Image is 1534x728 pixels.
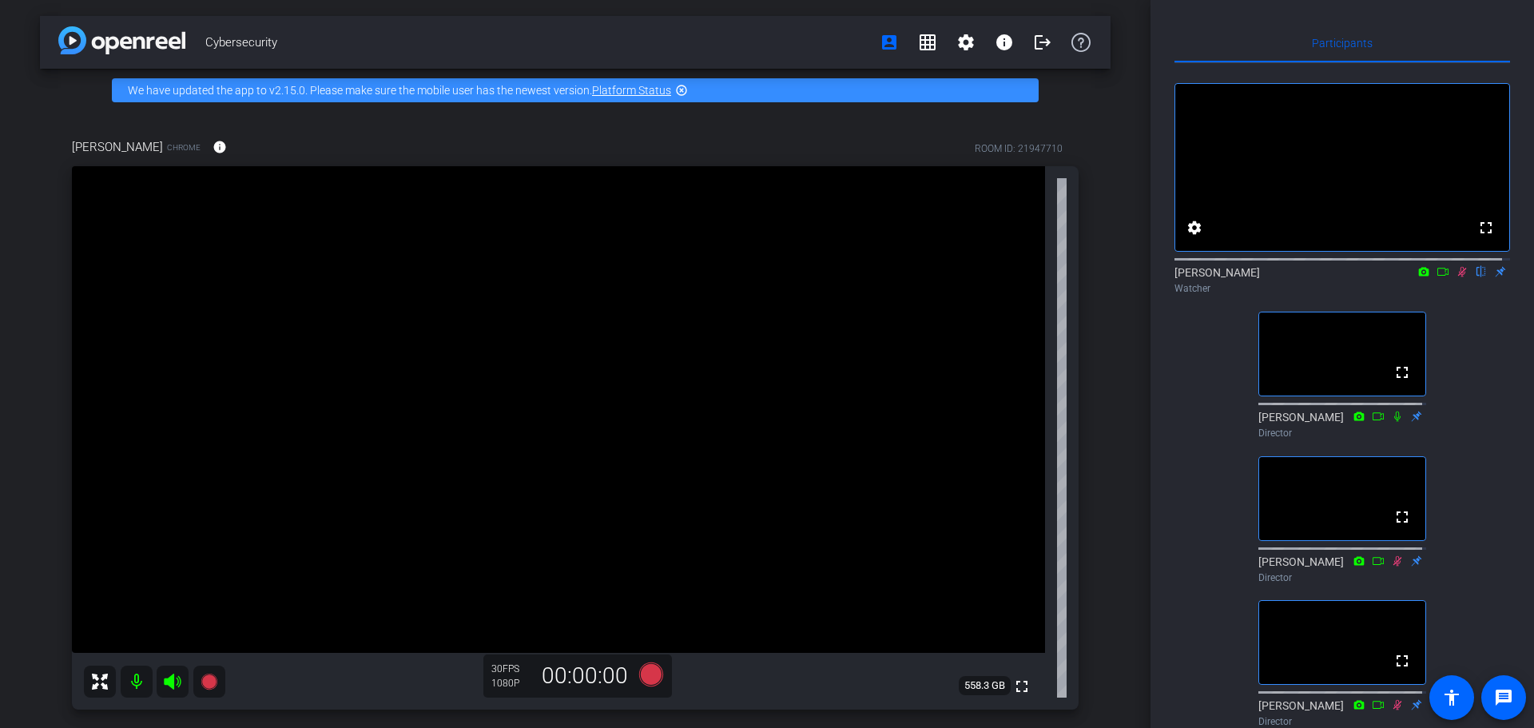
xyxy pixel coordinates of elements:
[491,677,531,690] div: 1080P
[1393,651,1412,670] mat-icon: fullscreen
[167,141,201,153] span: Chrome
[112,78,1039,102] div: We have updated the app to v2.15.0. Please make sure the mobile user has the newest version.
[1476,218,1496,237] mat-icon: fullscreen
[1442,688,1461,707] mat-icon: accessibility
[1312,38,1373,49] span: Participants
[1185,218,1204,237] mat-icon: settings
[995,33,1014,52] mat-icon: info
[1472,264,1491,278] mat-icon: flip
[918,33,937,52] mat-icon: grid_on
[72,138,163,156] span: [PERSON_NAME]
[956,33,976,52] mat-icon: settings
[205,26,870,58] span: Cybersecurity
[1494,688,1513,707] mat-icon: message
[1258,571,1426,585] div: Director
[1174,281,1510,296] div: Watcher
[503,663,519,674] span: FPS
[1393,507,1412,527] mat-icon: fullscreen
[531,662,638,690] div: 00:00:00
[1258,554,1426,585] div: [PERSON_NAME]
[880,33,899,52] mat-icon: account_box
[675,84,688,97] mat-icon: highlight_off
[1033,33,1052,52] mat-icon: logout
[213,140,227,154] mat-icon: info
[1174,265,1510,296] div: [PERSON_NAME]
[592,84,671,97] a: Platform Status
[1258,426,1426,440] div: Director
[491,662,531,675] div: 30
[1012,677,1031,696] mat-icon: fullscreen
[1393,363,1412,382] mat-icon: fullscreen
[1258,409,1426,440] div: [PERSON_NAME]
[975,141,1063,156] div: ROOM ID: 21947710
[58,26,185,54] img: app-logo
[959,676,1011,695] span: 558.3 GB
